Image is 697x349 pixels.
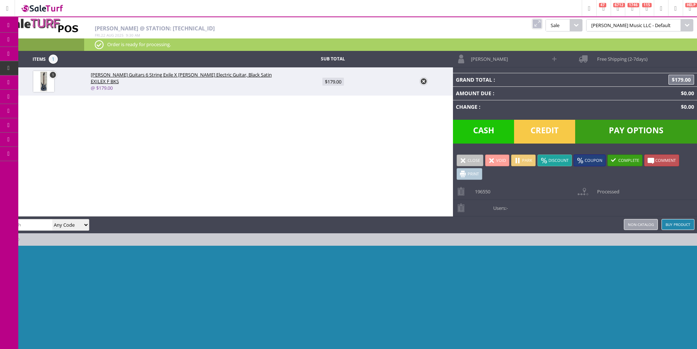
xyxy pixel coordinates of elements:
[511,155,536,166] a: Park
[575,120,697,144] span: Pay Options
[453,120,514,144] span: Cash
[613,3,625,7] span: 6712
[574,155,606,166] a: Coupon
[95,25,443,31] h2: [PERSON_NAME] @ Station: [TECHNICAL_ID]
[106,33,114,38] span: Aug
[668,75,694,85] span: $179.00
[272,55,394,64] td: Sub Total
[91,71,272,85] span: [PERSON_NAME] Guitars 6 String Exile X [PERSON_NAME] Electric Guitar, Black Satin EXILEX F BKS
[490,200,508,211] span: Users:
[95,33,140,38] span: , :
[49,71,57,79] a: 1
[593,51,648,62] span: Free Shipping (2-7days)
[101,33,105,38] span: 22
[49,55,58,64] span: 1
[453,73,593,86] td: Grand Total :
[662,219,694,230] a: Buy Product
[485,155,509,166] a: Void
[135,33,140,38] span: am
[685,3,697,7] span: HELP
[457,155,483,166] a: Close
[322,78,344,86] span: $179.00
[91,85,113,91] a: @ $179.00
[627,3,639,7] span: 1746
[95,33,100,38] span: Fri
[453,100,593,114] td: Change :
[506,205,508,211] span: -
[471,183,490,195] span: 196550
[655,157,676,163] span: Comment
[467,51,508,62] span: [PERSON_NAME]
[678,103,694,110] span: $0.00
[20,3,64,13] img: SaleTurf
[599,3,606,7] span: 47
[3,219,52,230] input: Search
[95,40,687,48] p: Order is ready for processing.
[537,155,572,166] a: Discount
[593,183,619,195] span: Processed
[453,86,593,100] td: Amount Due :
[607,155,642,166] a: Complete
[624,219,658,230] a: Non-catalog
[586,19,681,31] span: [PERSON_NAME] Music LLC - Default
[33,55,46,63] span: Items
[115,33,124,38] span: 2025
[126,33,128,38] span: 9
[514,120,575,144] span: Credit
[678,90,694,97] span: $0.00
[129,33,134,38] span: 30
[457,168,482,180] a: Print
[546,19,570,31] span: Sale
[642,3,652,7] span: 115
